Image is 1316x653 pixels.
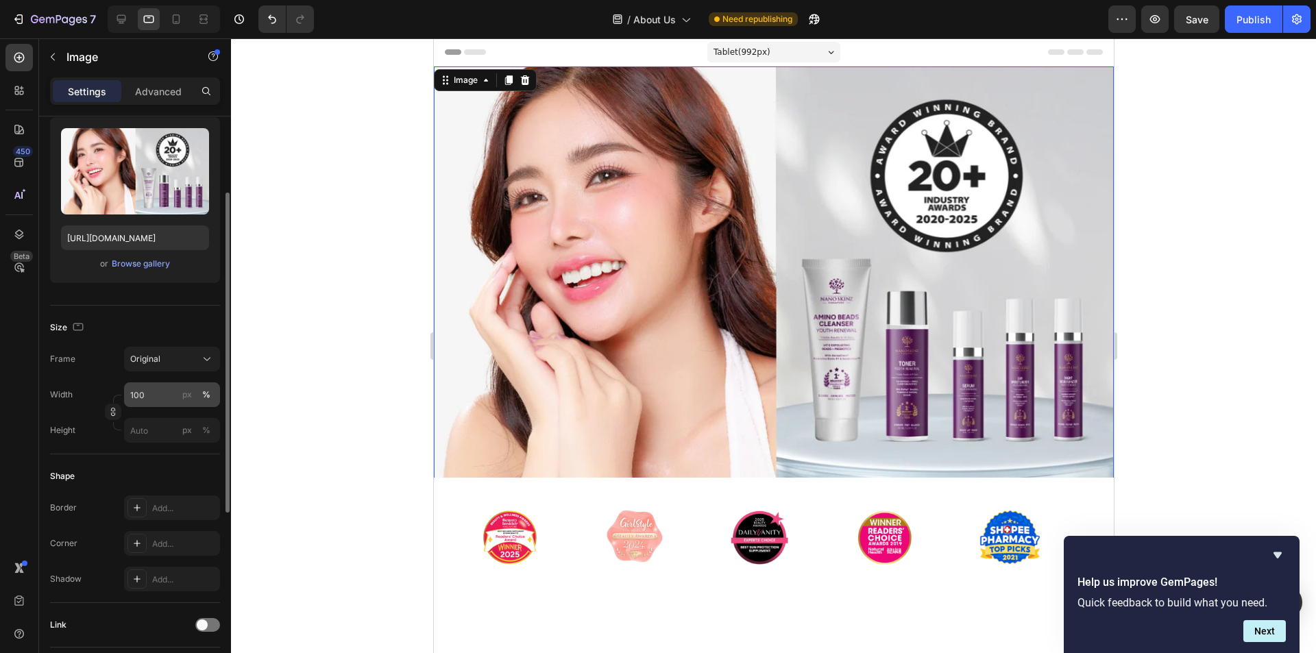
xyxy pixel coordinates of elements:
[152,538,217,550] div: Add...
[66,49,183,65] p: Image
[1236,12,1271,27] div: Publish
[202,424,210,436] div: %
[1269,547,1286,563] button: Hide survey
[130,353,160,365] span: Original
[513,461,638,538] img: gempages_577943635312509456-fc82180a-fb51-4105-b4b8-123efdcd7974.png
[112,258,170,270] div: Browse gallery
[124,347,220,371] button: Original
[50,389,73,401] label: Width
[1077,574,1286,591] h2: Help us improve GemPages!
[50,573,82,585] div: Shadow
[37,86,48,97] img: tab_domain_overview_orange.svg
[258,5,314,33] div: Undo/Redo
[124,418,220,443] input: px%
[50,470,75,482] div: Shape
[22,22,33,33] img: logo_orange.svg
[50,502,77,514] div: Border
[151,88,231,97] div: Keywords by Traffic
[1225,5,1282,33] button: Publish
[52,88,123,97] div: Domain Overview
[135,84,182,99] p: Advanced
[68,84,106,99] p: Settings
[50,537,77,550] div: Corner
[152,502,217,515] div: Add...
[22,36,33,47] img: website_grey.svg
[38,22,67,33] div: v 4.0.25
[179,386,195,403] button: %
[152,574,217,586] div: Add...
[198,386,215,403] button: px
[90,11,96,27] p: 7
[1077,596,1286,609] p: Quick feedback to build what you need.
[5,5,102,33] button: 7
[722,13,792,25] span: Need republishing
[50,353,75,365] label: Frame
[111,257,171,271] button: Browse gallery
[1174,5,1219,33] button: Save
[61,225,209,250] input: https://example.com/image.jpg
[50,619,66,631] div: Link
[627,12,631,27] span: /
[13,146,33,157] div: 450
[50,319,86,337] div: Size
[10,251,33,262] div: Beta
[182,424,192,436] div: px
[36,36,151,47] div: Domain: [DOMAIN_NAME]
[633,12,676,27] span: About Us
[434,38,1114,653] iframe: Design area
[100,256,108,272] span: or
[61,128,209,214] img: preview-image
[198,422,215,439] button: px
[202,389,210,401] div: %
[124,382,220,407] input: px%
[1186,14,1208,25] span: Save
[136,86,147,97] img: tab_keywords_by_traffic_grey.svg
[1243,620,1286,642] button: Next question
[1077,547,1286,642] div: Help us improve GemPages!
[179,422,195,439] button: %
[182,389,192,401] div: px
[50,424,75,436] label: Height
